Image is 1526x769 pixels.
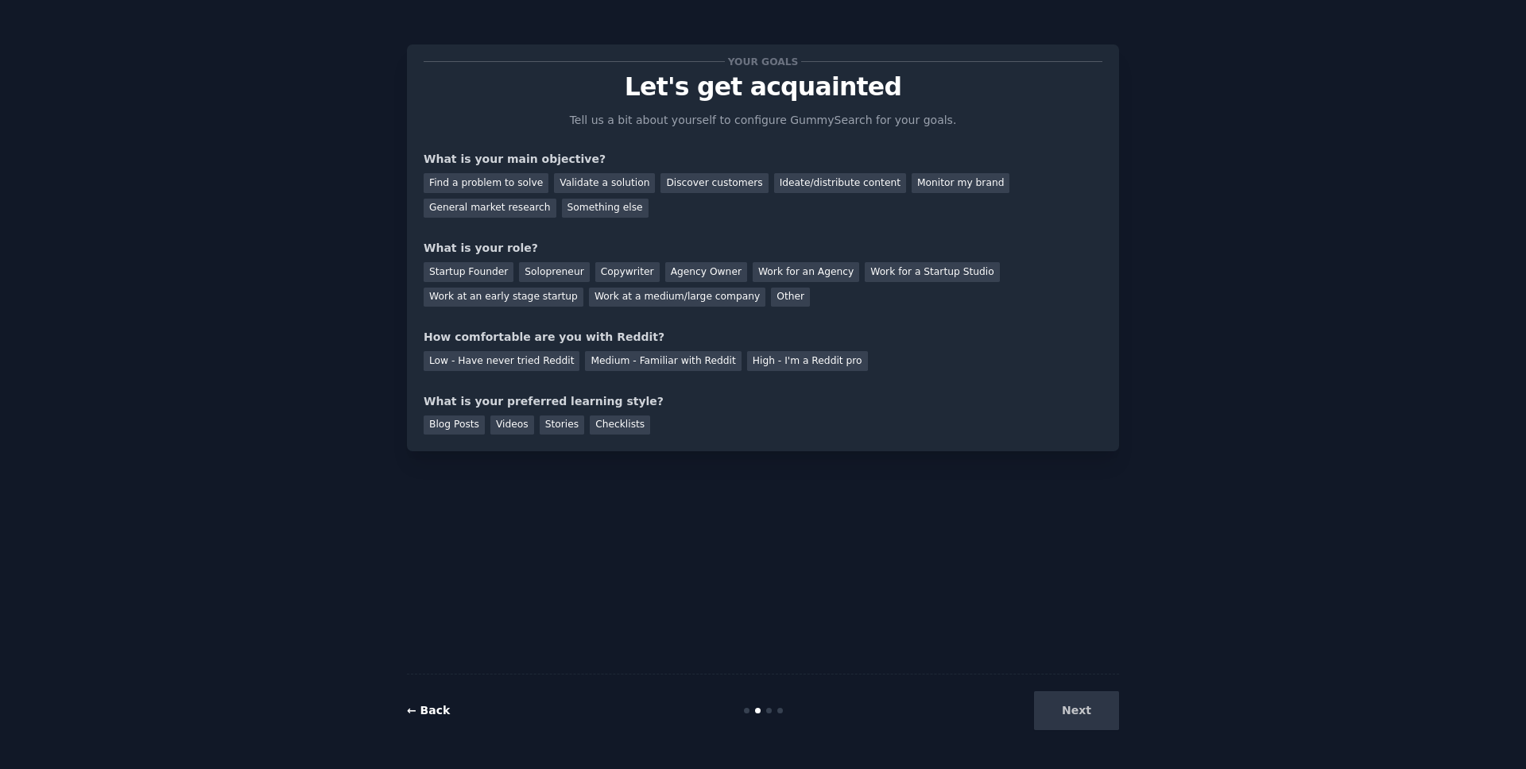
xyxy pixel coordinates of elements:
[562,199,649,218] div: Something else
[554,173,655,193] div: Validate a solution
[660,173,768,193] div: Discover customers
[771,288,810,307] div: Other
[912,173,1009,193] div: Monitor my brand
[424,351,579,371] div: Low - Have never tried Reddit
[590,415,650,435] div: Checklists
[753,262,859,282] div: Work for an Agency
[424,262,513,282] div: Startup Founder
[424,199,556,218] div: General market research
[585,351,741,371] div: Medium - Familiar with Reddit
[424,329,1102,346] div: How comfortable are you with Reddit?
[595,262,660,282] div: Copywriter
[424,151,1102,168] div: What is your main objective?
[407,704,450,717] a: ← Back
[774,173,906,193] div: Ideate/distribute content
[424,173,548,193] div: Find a problem to solve
[540,415,584,435] div: Stories
[424,393,1102,410] div: What is your preferred learning style?
[519,262,589,282] div: Solopreneur
[725,53,801,70] span: Your goals
[490,415,534,435] div: Videos
[424,415,485,435] div: Blog Posts
[424,288,583,307] div: Work at an early stage startup
[424,240,1102,257] div: What is your role?
[589,288,765,307] div: Work at a medium/large company
[665,262,747,282] div: Agency Owner
[563,112,963,129] p: Tell us a bit about yourself to configure GummySearch for your goals.
[865,262,999,282] div: Work for a Startup Studio
[424,73,1102,101] p: Let's get acquainted
[747,351,868,371] div: High - I'm a Reddit pro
